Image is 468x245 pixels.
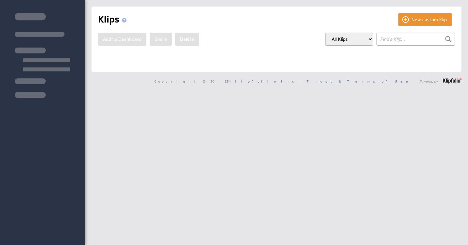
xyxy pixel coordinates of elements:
span: Copyright © 2025 [154,80,300,83]
span: Powered by [419,80,438,83]
a: Trust & Terms of Use [307,79,412,84]
h1: Klips [98,13,129,26]
button: Delete [175,33,199,46]
button: Share [150,33,172,46]
button: New custom Klip [398,13,452,26]
a: Klipfolio Inc. [229,79,300,84]
button: Add to Dashboard [98,33,146,46]
img: logo-footer.png [443,78,461,84]
img: skeleton-sidenav.svg [15,13,70,98]
input: Find a Klip... [376,33,455,46]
